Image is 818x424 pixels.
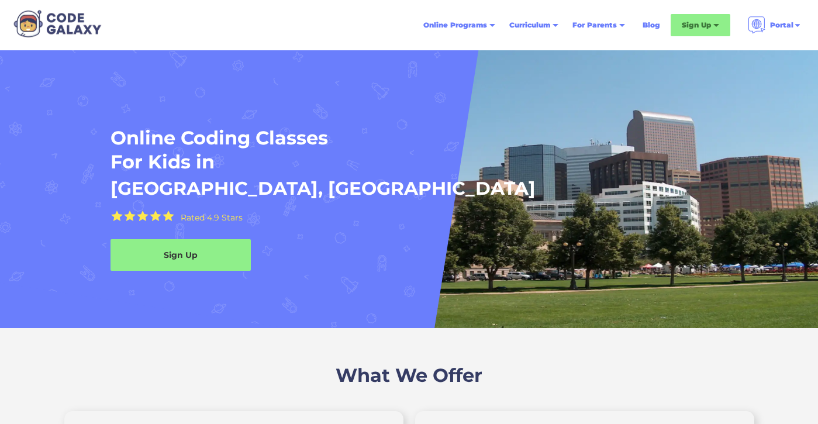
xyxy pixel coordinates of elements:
[111,211,123,222] img: Yellow Star - the Code Galaxy
[181,213,243,222] div: Rated 4.9 Stars
[671,14,730,36] div: Sign Up
[416,15,502,36] div: Online Programs
[163,211,174,222] img: Yellow Star - the Code Galaxy
[502,15,565,36] div: Curriculum
[150,211,161,222] img: Yellow Star - the Code Galaxy
[682,19,711,31] div: Sign Up
[770,19,793,31] div: Portal
[565,15,632,36] div: For Parents
[124,211,136,222] img: Yellow Star - the Code Galaxy
[423,19,487,31] div: Online Programs
[741,12,809,39] div: Portal
[137,211,149,222] img: Yellow Star - the Code Galaxy
[111,126,616,174] h1: Online Coding Classes For Kids in
[572,19,617,31] div: For Parents
[111,239,251,271] a: Sign Up
[111,177,536,201] h1: [GEOGRAPHIC_DATA], [GEOGRAPHIC_DATA]
[111,249,251,261] div: Sign Up
[509,19,550,31] div: Curriculum
[636,15,667,36] a: Blog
